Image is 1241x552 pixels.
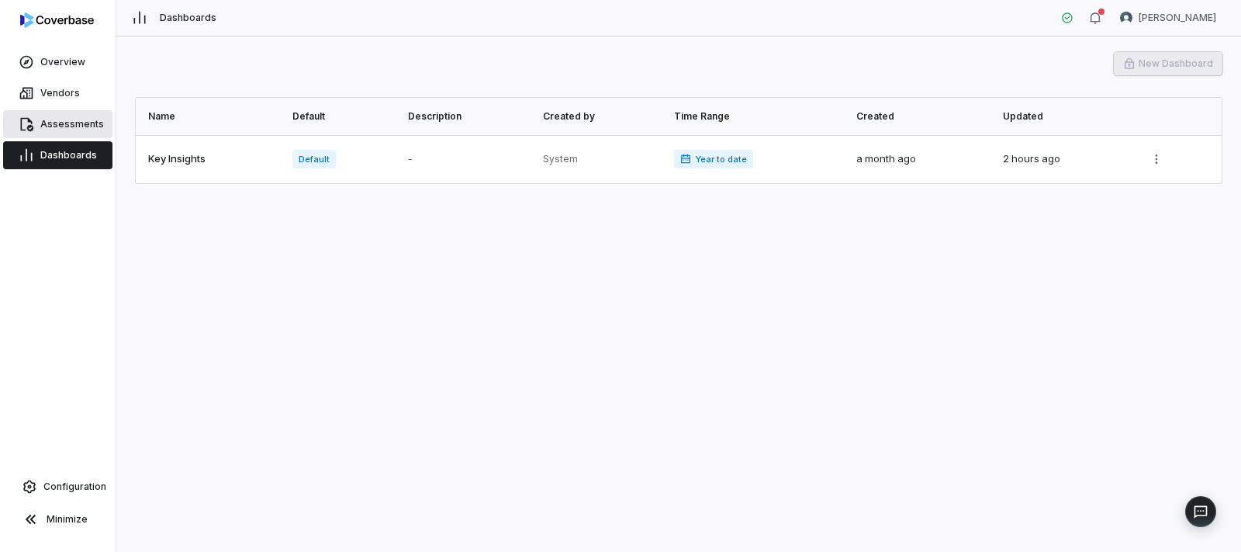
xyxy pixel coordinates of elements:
[1111,6,1225,30] button: Arun Muthu avatar[PERSON_NAME]
[1139,12,1216,24] span: [PERSON_NAME]
[40,118,104,130] span: Assessments
[47,513,88,526] span: Minimize
[1144,148,1169,171] button: More actions
[847,98,993,135] th: Created
[20,12,94,28] img: Coverbase logo
[40,149,97,161] span: Dashboards
[136,98,283,135] th: Name
[399,98,533,135] th: Description
[3,110,112,138] a: Assessments
[3,48,112,76] a: Overview
[3,79,112,107] a: Vendors
[160,12,216,24] span: Dashboards
[43,481,106,493] span: Configuration
[1120,12,1132,24] img: Arun Muthu avatar
[665,98,847,135] th: Time Range
[40,56,85,68] span: Overview
[6,473,109,501] a: Configuration
[994,98,1136,135] th: Updated
[283,98,399,135] th: Default
[534,98,665,135] th: Created by
[6,504,109,535] button: Minimize
[40,87,80,99] span: Vendors
[3,141,112,169] a: Dashboards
